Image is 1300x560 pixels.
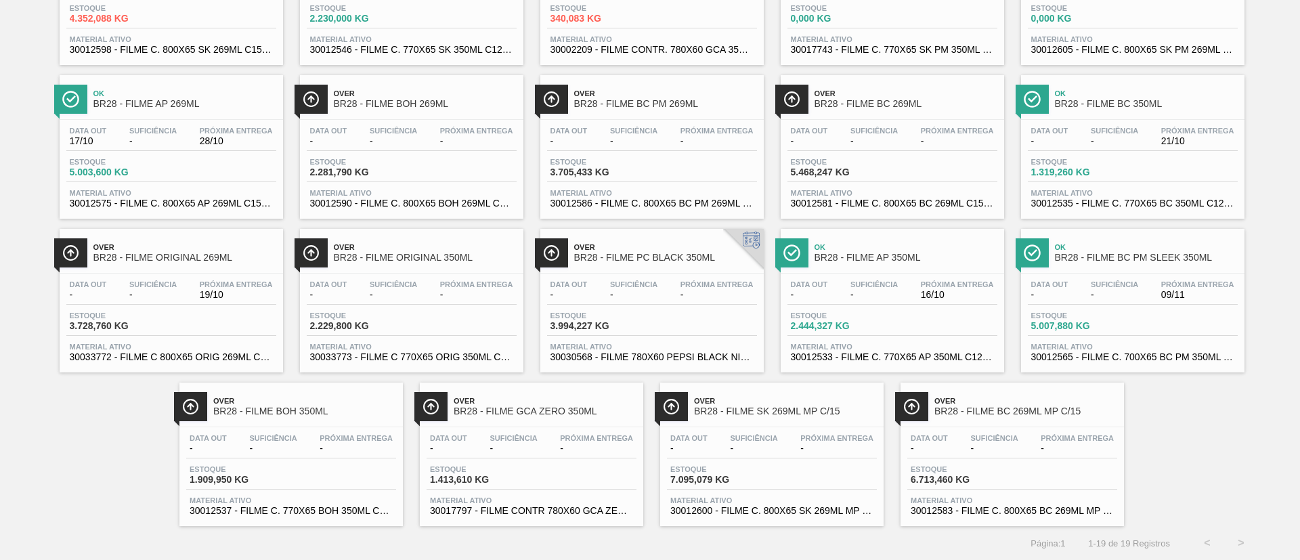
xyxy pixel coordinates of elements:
[440,136,513,146] span: -
[200,127,273,135] span: Próxima Entrega
[70,127,107,135] span: Data out
[1031,311,1126,320] span: Estoque
[70,343,273,351] span: Material ativo
[815,243,997,251] span: Ok
[815,99,997,109] span: BR28 - FILME BC 269ML
[454,397,636,405] span: Over
[303,91,320,108] img: Ícone
[334,243,517,251] span: Over
[93,89,276,98] span: Ok
[1031,35,1234,43] span: Material ativo
[934,397,1117,405] span: Over
[791,321,886,331] span: 2.444,327 KG
[730,444,777,454] span: -
[70,311,165,320] span: Estoque
[129,280,177,288] span: Suficiência
[190,434,227,442] span: Data out
[550,189,754,197] span: Material ativo
[670,434,708,442] span: Data out
[1011,65,1251,219] a: ÍconeOkBR28 - FILME BC 350MLData out-Suficiência-Próxima Entrega21/10Estoque1.319,260 KGMaterial ...
[200,290,273,300] span: 19/10
[670,475,765,485] span: 7.095,079 KG
[1031,136,1068,146] span: -
[290,65,530,219] a: ÍconeOverBR28 - FILME BOH 269MLData out-Suficiência-Próxima Entrega-Estoque2.281,790 KGMaterial a...
[560,444,633,454] span: -
[543,244,560,261] img: Ícone
[1161,280,1234,288] span: Próxima Entrega
[62,91,79,108] img: Ícone
[169,372,410,526] a: ÍconeOverBR28 - FILME BOH 350MLData out-Suficiência-Próxima Entrega-Estoque1.909,950 KGMaterial a...
[334,253,517,263] span: BR28 - FILME ORIGINAL 350ML
[310,4,405,12] span: Estoque
[70,352,273,362] span: 30033772 - FILME C 800X65 ORIG 269ML C15 NIV24
[970,444,1018,454] span: -
[771,219,1011,372] a: ÍconeOkBR28 - FILME AP 350MLData out-Suficiência-Próxima Entrega16/10Estoque2.444,327 KGMaterial ...
[680,290,754,300] span: -
[310,14,405,24] span: 2.230,000 KG
[1091,136,1138,146] span: -
[680,136,754,146] span: -
[190,496,393,504] span: Material ativo
[1031,45,1234,55] span: 30012605 - FILME C. 800X65 SK PM 269ML C15 429
[911,444,948,454] span: -
[530,219,771,372] a: ÍconeOverBR28 - FILME PC BLACK 350MLData out-Suficiência-Próxima Entrega-Estoque3.994,227 KGMater...
[1086,538,1170,548] span: 1 - 19 de 19 Registros
[70,280,107,288] span: Data out
[1011,219,1251,372] a: ÍconeOkBR28 - FILME BC PM SLEEK 350MLData out-Suficiência-Próxima Entrega09/11Estoque5.007,880 KG...
[550,352,754,362] span: 30030568 - FILME 780X60 PEPSI BLACK NIV24
[440,280,513,288] span: Próxima Entrega
[610,280,657,288] span: Suficiência
[1091,280,1138,288] span: Suficiência
[550,35,754,43] span: Material ativo
[190,506,393,516] span: 30012537 - FILME C. 770X65 BOH 350ML C12 429
[791,158,886,166] span: Estoque
[903,398,920,415] img: Ícone
[850,127,898,135] span: Suficiência
[550,321,645,331] span: 3.994,227 KG
[70,4,165,12] span: Estoque
[290,219,530,372] a: ÍconeOverBR28 - FILME ORIGINAL 350MLData out-Suficiência-Próxima Entrega-Estoque2.229,800 KGMater...
[771,65,1011,219] a: ÍconeOverBR28 - FILME BC 269MLData out-Suficiência-Próxima Entrega-Estoque5.468,247 KGMaterial at...
[574,253,757,263] span: BR28 - FILME PC BLACK 350ML
[62,244,79,261] img: Ícone
[1031,538,1065,548] span: Página : 1
[370,280,417,288] span: Suficiência
[70,290,107,300] span: -
[791,311,886,320] span: Estoque
[440,290,513,300] span: -
[791,14,886,24] span: 0,000 KG
[190,444,227,454] span: -
[49,65,290,219] a: ÍconeOkBR28 - FILME AP 269MLData out17/10Suficiência-Próxima Entrega28/10Estoque5.003,600 KGMater...
[800,444,873,454] span: -
[430,496,633,504] span: Material ativo
[310,290,347,300] span: -
[1031,167,1126,177] span: 1.319,260 KG
[911,506,1114,516] span: 30012583 - FILME C. 800X65 BC 269ML MP C15 429
[1041,444,1114,454] span: -
[694,406,877,416] span: BR28 - FILME SK 269ML MP C/15
[430,444,467,454] span: -
[550,127,588,135] span: Data out
[49,219,290,372] a: ÍconeOverBR28 - FILME ORIGINAL 269MLData out-Suficiência-Próxima Entrega19/10Estoque3.728,760 KGM...
[213,406,396,416] span: BR28 - FILME BOH 350ML
[670,506,873,516] span: 30012600 - FILME C. 800X65 SK 269ML MP C15 429
[550,167,645,177] span: 3.705,433 KG
[1031,4,1126,12] span: Estoque
[182,398,199,415] img: Ícone
[530,65,771,219] a: ÍconeOverBR28 - FILME BC PM 269MLData out-Suficiência-Próxima Entrega-Estoque3.705,433 KGMaterial...
[1024,91,1041,108] img: Ícone
[550,280,588,288] span: Data out
[610,290,657,300] span: -
[934,406,1117,416] span: BR28 - FILME BC 269ML MP C/15
[911,475,1005,485] span: 6.713,460 KG
[680,280,754,288] span: Próxima Entrega
[791,136,828,146] span: -
[1031,290,1068,300] span: -
[1055,89,1238,98] span: Ok
[1190,526,1224,560] button: <
[791,167,886,177] span: 5.468,247 KG
[249,434,297,442] span: Suficiência
[1055,99,1238,109] span: BR28 - FILME BC 350ML
[1031,127,1068,135] span: Data out
[310,311,405,320] span: Estoque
